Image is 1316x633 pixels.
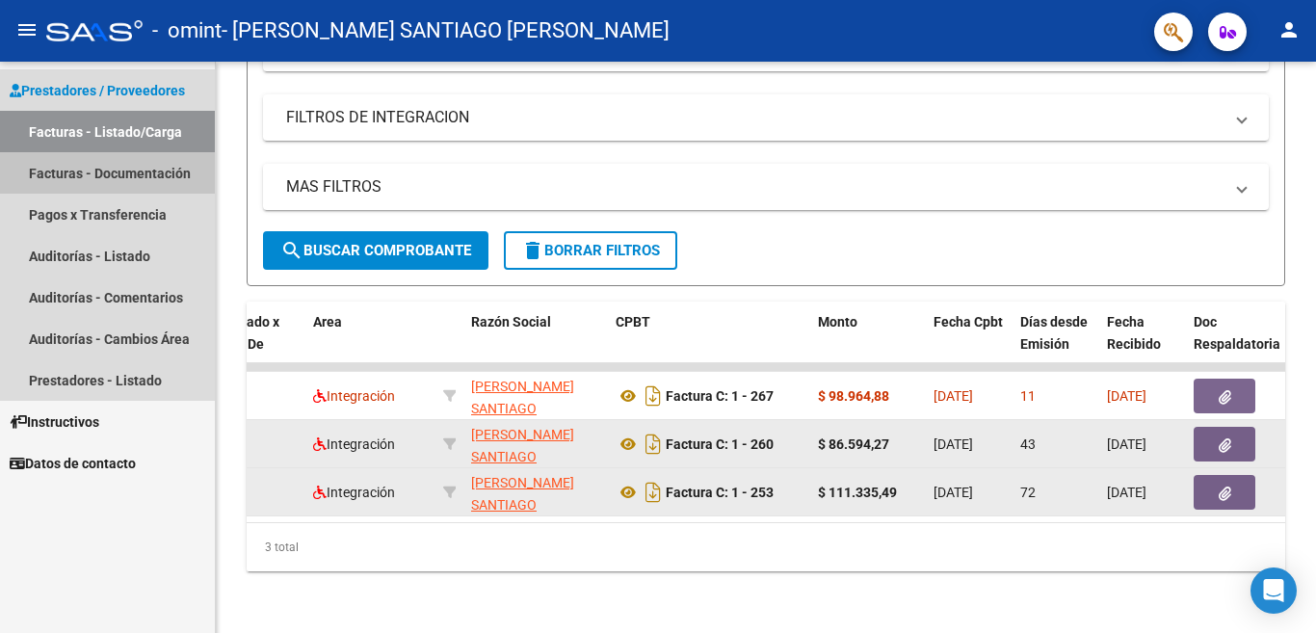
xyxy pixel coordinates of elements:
[1020,436,1036,452] span: 43
[263,94,1269,141] mat-expansion-panel-header: FILTROS DE INTEGRACION
[666,388,774,404] strong: Factura C: 1 - 267
[313,485,395,500] span: Integración
[1020,314,1088,352] span: Días desde Emisión
[313,388,395,404] span: Integración
[222,10,670,52] span: - [PERSON_NAME] SANTIAGO [PERSON_NAME]
[521,242,660,259] span: Borrar Filtros
[471,475,574,535] span: [PERSON_NAME] SANTIAGO [PERSON_NAME]
[1186,302,1302,386] datatable-header-cell: Doc Respaldatoria
[934,314,1003,330] span: Fecha Cpbt
[934,388,973,404] span: [DATE]
[15,18,39,41] mat-icon: menu
[818,388,889,404] strong: $ 98.964,88
[471,472,600,513] div: 20321026983
[1020,485,1036,500] span: 72
[1107,485,1146,500] span: [DATE]
[1250,567,1297,614] div: Open Intercom Messenger
[10,80,185,101] span: Prestadores / Proveedores
[471,424,600,464] div: 20321026983
[10,453,136,474] span: Datos de contacto
[934,485,973,500] span: [DATE]
[818,314,857,330] span: Monto
[280,239,303,262] mat-icon: search
[471,314,551,330] span: Razón Social
[286,176,1223,198] mat-panel-title: MAS FILTROS
[818,485,897,500] strong: $ 111.335,49
[641,381,666,411] i: Descargar documento
[471,379,574,438] span: [PERSON_NAME] SANTIAGO [PERSON_NAME]
[305,302,435,386] datatable-header-cell: Area
[608,302,810,386] datatable-header-cell: CPBT
[463,302,608,386] datatable-header-cell: Razón Social
[1020,388,1036,404] span: 11
[10,411,99,433] span: Instructivos
[521,239,544,262] mat-icon: delete
[1107,388,1146,404] span: [DATE]
[934,436,973,452] span: [DATE]
[1107,436,1146,452] span: [DATE]
[641,429,666,460] i: Descargar documento
[1013,302,1099,386] datatable-header-cell: Días desde Emisión
[810,302,926,386] datatable-header-cell: Monto
[1194,314,1280,352] span: Doc Respaldatoria
[280,242,471,259] span: Buscar Comprobante
[1107,314,1161,352] span: Fecha Recibido
[1099,302,1186,386] datatable-header-cell: Fecha Recibido
[504,231,677,270] button: Borrar Filtros
[641,477,666,508] i: Descargar documento
[1277,18,1301,41] mat-icon: person
[152,10,222,52] span: - omint
[286,107,1223,128] mat-panel-title: FILTROS DE INTEGRACION
[263,231,488,270] button: Buscar Comprobante
[616,314,650,330] span: CPBT
[666,485,774,500] strong: Factura C: 1 - 253
[471,376,600,416] div: 20321026983
[263,164,1269,210] mat-expansion-panel-header: MAS FILTROS
[247,523,1285,571] div: 3 total
[818,436,889,452] strong: $ 86.594,27
[313,314,342,330] span: Area
[199,302,305,386] datatable-header-cell: Facturado x Orden De
[471,427,574,487] span: [PERSON_NAME] SANTIAGO [PERSON_NAME]
[313,436,395,452] span: Integración
[666,436,774,452] strong: Factura C: 1 - 260
[926,302,1013,386] datatable-header-cell: Fecha Cpbt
